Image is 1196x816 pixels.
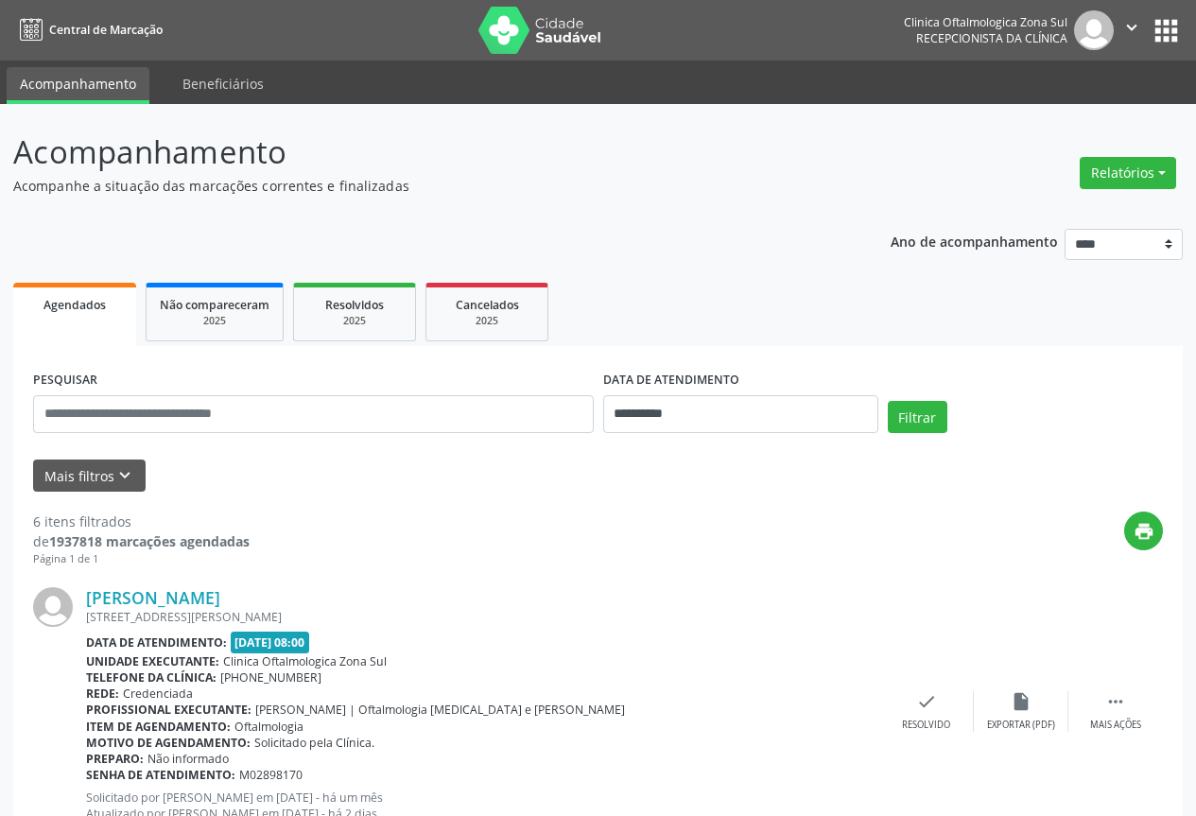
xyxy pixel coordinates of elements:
[888,401,947,433] button: Filtrar
[43,297,106,313] span: Agendados
[86,609,879,625] div: [STREET_ADDRESS][PERSON_NAME]
[86,686,119,702] b: Rede:
[1124,512,1163,550] button: print
[1105,691,1126,712] i: 
[1114,10,1150,50] button: 
[325,297,384,313] span: Resolvidos
[13,129,832,176] p: Acompanhamento
[86,634,227,651] b: Data de atendimento:
[33,460,146,493] button: Mais filtroskeyboard_arrow_down
[86,751,144,767] b: Preparo:
[1074,10,1114,50] img: img
[902,719,950,732] div: Resolvido
[904,14,1067,30] div: Clinica Oftalmologica Zona Sul
[7,67,149,104] a: Acompanhamento
[307,314,402,328] div: 2025
[33,366,97,395] label: PESQUISAR
[169,67,277,100] a: Beneficiários
[1090,719,1141,732] div: Mais ações
[123,686,193,702] span: Credenciada
[255,702,625,718] span: [PERSON_NAME] | Oftalmologia [MEDICAL_DATA] e [PERSON_NAME]
[49,532,250,550] strong: 1937818 marcações agendadas
[603,366,739,395] label: DATA DE ATENDIMENTO
[86,735,251,751] b: Motivo de agendamento:
[49,22,163,38] span: Central de Marcação
[891,229,1058,252] p: Ano de acompanhamento
[440,314,534,328] div: 2025
[1080,157,1176,189] button: Relatórios
[223,653,387,669] span: Clinica Oftalmologica Zona Sul
[231,632,310,653] span: [DATE] 08:00
[1121,17,1142,38] i: 
[86,653,219,669] b: Unidade executante:
[987,719,1055,732] div: Exportar (PDF)
[13,14,163,45] a: Central de Marcação
[86,669,217,686] b: Telefone da clínica:
[160,314,269,328] div: 2025
[1134,521,1154,542] i: print
[33,551,250,567] div: Página 1 de 1
[13,176,832,196] p: Acompanhe a situação das marcações correntes e finalizadas
[86,587,220,608] a: [PERSON_NAME]
[254,735,374,751] span: Solicitado pela Clínica.
[1011,691,1031,712] i: insert_drive_file
[160,297,269,313] span: Não compareceram
[456,297,519,313] span: Cancelados
[86,719,231,735] b: Item de agendamento:
[916,691,937,712] i: check
[916,30,1067,46] span: Recepcionista da clínica
[33,587,73,627] img: img
[1150,14,1183,47] button: apps
[234,719,303,735] span: Oftalmologia
[147,751,229,767] span: Não informado
[114,465,135,486] i: keyboard_arrow_down
[86,702,251,718] b: Profissional executante:
[220,669,321,686] span: [PHONE_NUMBER]
[33,512,250,531] div: 6 itens filtrados
[239,767,303,783] span: M02898170
[86,767,235,783] b: Senha de atendimento:
[33,531,250,551] div: de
